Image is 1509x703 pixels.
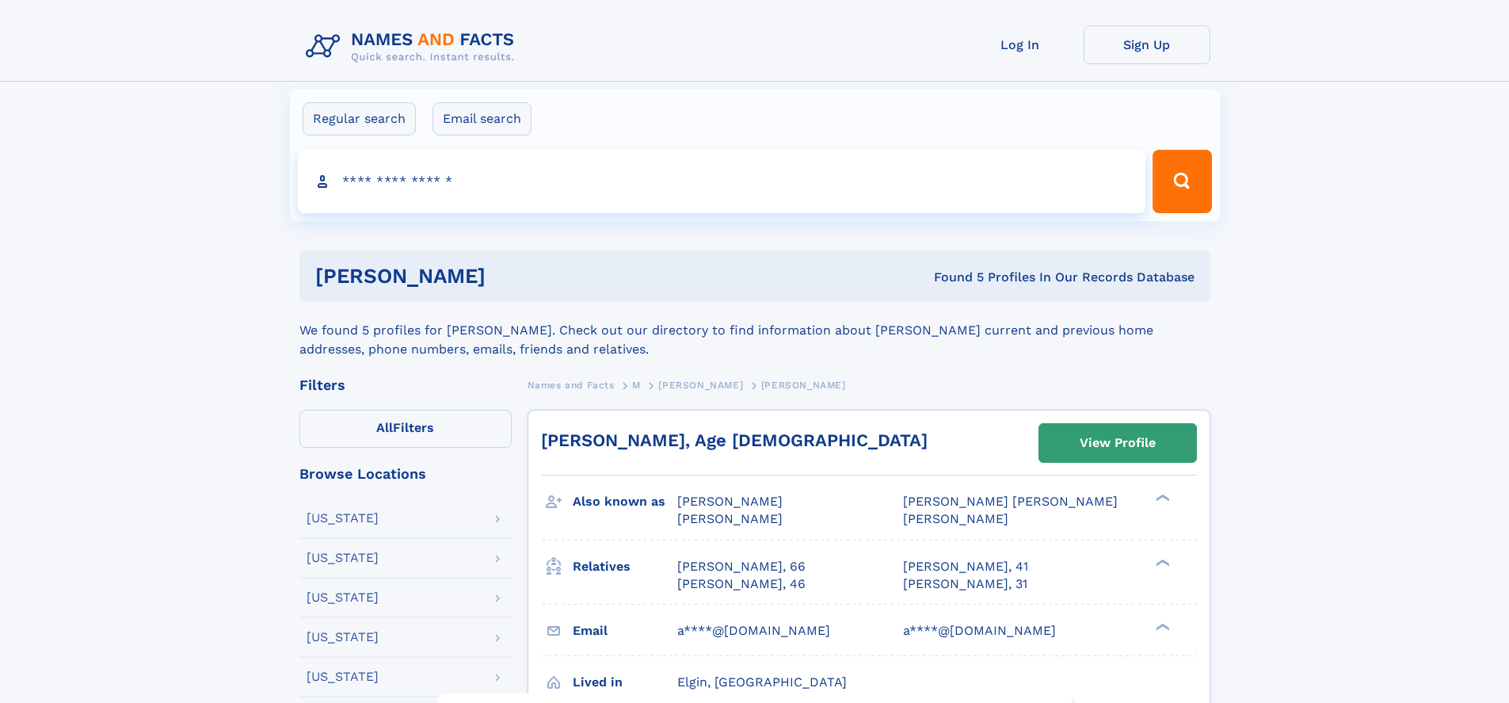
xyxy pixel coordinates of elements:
[1084,25,1210,64] a: Sign Up
[307,631,379,644] div: [US_STATE]
[677,674,847,690] span: Elgin, [GEOGRAPHIC_DATA]
[307,671,379,683] div: [US_STATE]
[903,558,1028,575] a: [PERSON_NAME], 41
[307,591,379,604] div: [US_STATE]
[307,552,379,564] div: [US_STATE]
[433,102,532,136] label: Email search
[573,617,677,644] h3: Email
[541,430,928,450] a: [PERSON_NAME], Age [DEMOGRAPHIC_DATA]
[573,669,677,696] h3: Lived in
[573,553,677,580] h3: Relatives
[299,467,512,481] div: Browse Locations
[677,494,783,509] span: [PERSON_NAME]
[957,25,1084,64] a: Log In
[903,494,1118,509] span: [PERSON_NAME] [PERSON_NAME]
[376,420,393,435] span: All
[632,375,641,395] a: M
[677,511,783,526] span: [PERSON_NAME]
[761,380,846,391] span: [PERSON_NAME]
[658,375,743,395] a: [PERSON_NAME]
[298,150,1146,213] input: search input
[1152,621,1171,632] div: ❯
[528,375,615,395] a: Names and Facts
[903,575,1027,593] a: [PERSON_NAME], 31
[299,410,512,448] label: Filters
[315,266,710,286] h1: [PERSON_NAME]
[299,25,528,68] img: Logo Names and Facts
[1153,150,1211,213] button: Search Button
[1152,493,1171,503] div: ❯
[1152,557,1171,567] div: ❯
[1039,424,1196,462] a: View Profile
[710,269,1195,286] div: Found 5 Profiles In Our Records Database
[299,302,1210,359] div: We found 5 profiles for [PERSON_NAME]. Check out our directory to find information about [PERSON_...
[677,558,806,575] a: [PERSON_NAME], 66
[307,512,379,525] div: [US_STATE]
[303,102,416,136] label: Regular search
[573,488,677,515] h3: Also known as
[1080,425,1156,461] div: View Profile
[658,380,743,391] span: [PERSON_NAME]
[903,511,1008,526] span: [PERSON_NAME]
[677,575,806,593] a: [PERSON_NAME], 46
[632,380,641,391] span: M
[299,378,512,392] div: Filters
